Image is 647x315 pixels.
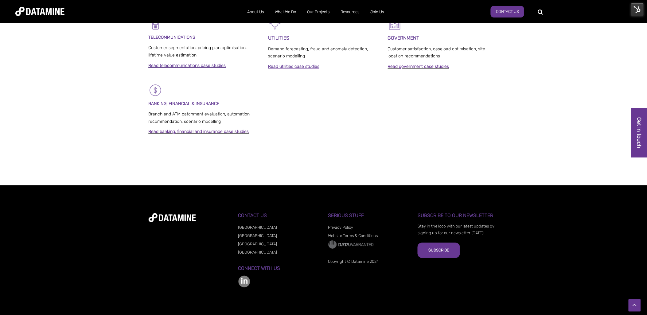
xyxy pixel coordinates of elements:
a: About Us [242,4,269,20]
img: Energy [268,17,282,31]
a: Join Us [365,4,389,20]
strong: GOVERNMENT [388,35,419,41]
h3: Contact Us [238,213,319,218]
p: Copyright © Datamine 2024 [328,258,409,265]
span: TELECOMMUNICATIONS [149,35,195,40]
a: Read telecommunications case studies [149,63,226,68]
a: Our Projects [302,4,335,20]
a: [GEOGRAPHIC_DATA] [238,250,277,255]
h3: Connect with us [238,266,319,271]
a: Read banking, financial and insurance case studies [149,129,249,134]
img: Datamine [15,7,64,16]
a: [GEOGRAPHIC_DATA] [238,242,277,246]
img: datamine-logo-white [149,213,196,222]
a: Read utilities case studies [268,64,319,69]
img: Banking & Financial [149,83,162,97]
a: Privacy Policy [328,225,353,230]
span: Branch and ATM catchment evaluation, automation recommendation, scenario modelling [149,111,250,124]
img: Telecomms [149,17,162,31]
a: [GEOGRAPHIC_DATA] [238,225,277,230]
span: BANKING, FINANCIAL & INSURANCE [149,101,220,106]
a: Contact Us [491,6,524,17]
h3: Serious Stuff [328,213,409,218]
span: Demand forecasting, fraud and anomaly detection, scenario modelling [268,46,368,59]
button: Subscribe [418,243,460,258]
span: Customer satisfaction, caseload optimisation, site location recommendations [388,46,485,59]
span: Customer segmentation, pricing plan optimisation, lifetime value estimation [149,45,247,58]
img: HubSpot Tools Menu Toggle [631,3,644,16]
img: Government [388,17,402,31]
a: [GEOGRAPHIC_DATA] [238,233,277,238]
span: UTILITIES [268,35,289,41]
a: Read government case studies [388,64,449,69]
a: What We Do [269,4,302,20]
img: linkedin-color [238,275,250,287]
h3: Subscribe to our Newsletter [418,213,498,218]
p: Stay in the loop with our latest updates by signing up for our newsletter [DATE]! [418,223,498,236]
a: Website Terms & Conditions [328,233,378,238]
img: Data Warranted Logo [328,240,374,249]
a: Resources [335,4,365,20]
a: Get in touch [631,108,647,157]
